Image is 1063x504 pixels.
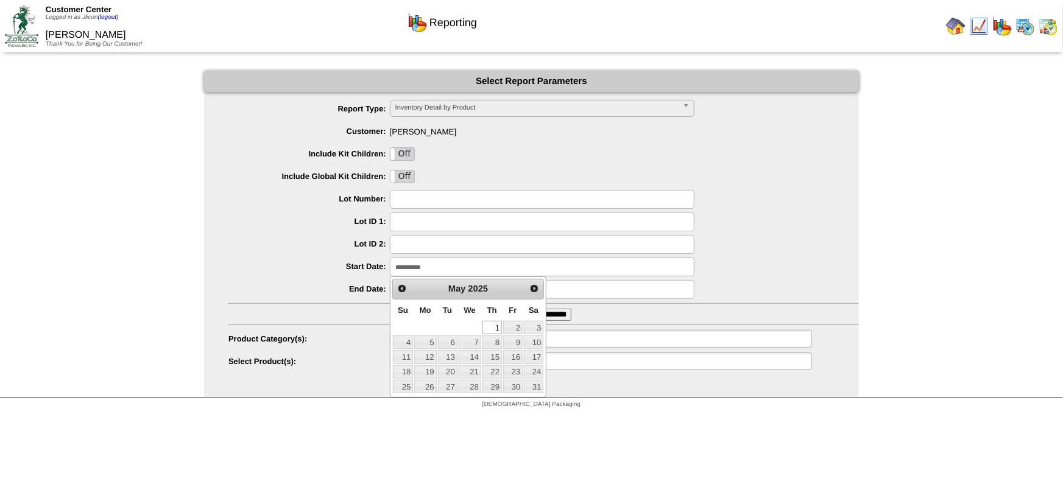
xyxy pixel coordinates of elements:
a: 28 [459,380,481,393]
a: 1 [482,321,502,334]
a: 7 [459,335,481,349]
div: Select Report Parameters [204,71,859,92]
a: 22 [482,365,502,379]
img: graph.gif [408,13,427,32]
a: 4 [393,335,413,349]
span: Thank You for Being Our Customer! [46,41,143,47]
span: Thursday [487,306,497,315]
a: 13 [438,350,457,363]
a: 11 [393,350,413,363]
span: 2025 [468,284,489,294]
img: calendarinout.gif [1039,16,1058,36]
a: 27 [438,380,457,393]
img: ZoRoCo_Logo(Green%26Foil)%20jpg.webp [5,5,38,46]
a: 21 [459,365,481,379]
label: Lot ID 2: [228,239,390,248]
a: 8 [482,335,502,349]
a: 5 [414,335,436,349]
label: Include Global Kit Children: [228,172,390,181]
img: calendarprod.gif [1015,16,1035,36]
a: 14 [459,350,481,363]
span: [PERSON_NAME] [228,122,859,136]
span: Wednesday [464,306,476,315]
span: May [448,284,466,294]
a: 30 [503,380,523,393]
a: 26 [414,380,436,393]
span: Reporting [429,16,477,29]
label: Lot ID 1: [228,217,390,226]
label: Start Date: [228,262,390,271]
label: Report Type: [228,104,390,113]
a: 2 [503,321,523,334]
span: [DEMOGRAPHIC_DATA] Packaging [482,401,581,408]
label: Off [390,148,415,160]
span: Next [529,284,539,293]
a: 16 [503,350,523,363]
a: 17 [524,350,543,363]
a: 23 [503,365,523,379]
label: Lot Number: [228,194,390,203]
img: line_graph.gif [969,16,989,36]
label: Product Category(s): [228,334,390,343]
a: 15 [482,350,502,363]
a: 19 [414,365,436,379]
span: Sunday [398,306,408,315]
span: Tuesday [443,306,452,315]
a: 3 [524,321,543,334]
a: 31 [524,380,543,393]
div: OnOff [390,147,415,161]
a: 25 [393,380,413,393]
span: Monday [420,306,431,315]
label: Select Product(s): [228,357,390,366]
a: 10 [524,335,543,349]
span: Friday [509,306,517,315]
a: (logout) [98,14,119,21]
a: 9 [503,335,523,349]
span: Inventory Detail by Product [395,100,678,115]
span: [PERSON_NAME] [46,30,126,40]
img: graph.gif [992,16,1012,36]
img: home.gif [946,16,966,36]
a: 29 [482,380,502,393]
label: Customer: [228,127,390,136]
a: 24 [524,365,543,379]
label: End Date: [228,284,390,293]
a: Next [526,281,542,296]
a: 18 [393,365,413,379]
span: Prev [397,284,407,293]
span: Customer Center [46,5,111,14]
div: OnOff [390,170,415,183]
a: 12 [414,350,436,363]
label: Include Kit Children: [228,149,390,158]
span: Saturday [529,306,539,315]
label: Off [390,170,415,183]
a: Prev [394,281,410,296]
span: Logged in as Jlicon [46,14,119,21]
a: 6 [438,335,457,349]
a: 20 [438,365,457,379]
